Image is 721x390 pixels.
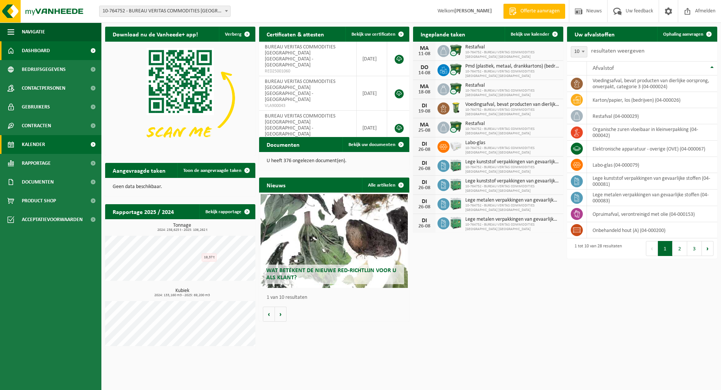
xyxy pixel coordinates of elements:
[109,294,255,297] span: 2024: 133,160 m3 - 2025: 69,200 m3
[465,50,560,59] span: 10-764752 - BUREAU VERITAS COMMODITIES [GEOGRAPHIC_DATA] [GEOGRAPHIC_DATA]
[587,75,717,92] td: voedingsafval, bevat producten van dierlijke oorsprong, onverpakt, categorie 3 (04-000024)
[417,45,432,51] div: MA
[22,41,50,60] span: Dashboard
[593,65,614,71] span: Afvalstof
[663,32,703,37] span: Ophaling aanvragen
[587,206,717,222] td: opruimafval, verontreinigd met olie (04-000153)
[22,135,45,154] span: Kalender
[449,101,462,114] img: WB-0140-HPE-GN-50
[266,268,396,281] span: Wat betekent de nieuwe RED-richtlijn voor u als klant?
[449,216,462,230] img: PB-HB-1400-HPE-GN-11
[22,116,51,135] span: Contracten
[449,63,462,76] img: WB-1100-CU
[99,6,231,17] span: 10-764752 - BUREAU VERITAS COMMODITIES ANTWERP NV - ANTWERPEN
[105,27,205,41] h2: Download nu de Vanheede+ app!
[657,27,716,42] a: Ophaling aanvragen
[567,27,622,41] h2: Uw afvalstoffen
[417,141,432,147] div: DI
[105,42,255,154] img: Download de VHEPlus App
[357,76,387,111] td: [DATE]
[417,65,432,71] div: DO
[183,168,241,173] span: Toon de aangevraagde taken
[465,44,560,50] span: Restafval
[261,194,408,288] a: Wat betekent de nieuwe RED-richtlijn voor u als klant?
[265,68,351,74] span: RED25001060
[417,166,432,172] div: 26-08
[465,108,560,117] span: 10-764752 - BUREAU VERITAS COMMODITIES [GEOGRAPHIC_DATA] [GEOGRAPHIC_DATA]
[519,8,561,15] span: Offerte aanvragen
[417,71,432,76] div: 14-08
[417,84,432,90] div: MA
[465,159,560,165] span: Lege kunststof verpakkingen van gevaarlijke stoffen
[449,158,462,172] img: PB-HB-1400-HPE-GN-11
[587,141,717,157] td: elektronische apparatuur - overige (OVE) (04-000067)
[673,241,687,256] button: 2
[259,178,293,192] h2: Nieuws
[503,4,565,19] a: Offerte aanvragen
[465,69,560,78] span: 10-764752 - BUREAU VERITAS COMMODITIES [GEOGRAPHIC_DATA] [GEOGRAPHIC_DATA]
[465,102,560,108] span: Voedingsafval, bevat producten van dierlijke oorsprong, onverpakt, categorie 3
[587,173,717,190] td: lege kunststof verpakkingen van gevaarlijke stoffen (04-000081)
[417,147,432,152] div: 26-08
[587,108,717,124] td: restafval (04-000029)
[267,295,406,300] p: 1 van 10 resultaten
[571,46,587,57] span: 10
[417,185,432,191] div: 26-08
[465,178,560,184] span: Lege kunststof verpakkingen van gevaarlijke stoffen
[219,27,255,42] button: Verberg
[22,79,65,98] span: Contactpersonen
[22,98,50,116] span: Gebruikers
[357,111,387,145] td: [DATE]
[348,142,395,147] span: Bekijk uw documenten
[465,121,560,127] span: Restafval
[417,109,432,114] div: 19-08
[454,8,492,14] strong: [PERSON_NAME]
[571,47,587,57] span: 10
[417,51,432,57] div: 11-08
[465,203,560,212] span: 10-764752 - BUREAU VERITAS COMMODITIES [GEOGRAPHIC_DATA] [GEOGRAPHIC_DATA]
[267,158,402,164] p: U heeft 376 ongelezen document(en).
[265,103,351,109] span: VLA900043
[113,184,248,190] p: Geen data beschikbaar.
[587,190,717,206] td: lege metalen verpakkingen van gevaarlijke stoffen (04-000083)
[465,184,560,193] span: 10-764752 - BUREAU VERITAS COMMODITIES [GEOGRAPHIC_DATA] [GEOGRAPHIC_DATA]
[449,178,462,191] img: PB-HB-1400-HPE-GN-11
[105,163,173,178] h2: Aangevraagde taken
[465,63,560,69] span: Pmd (plastiek, metaal, drankkartons) (bedrijven)
[465,89,560,98] span: 10-764752 - BUREAU VERITAS COMMODITIES [GEOGRAPHIC_DATA] [GEOGRAPHIC_DATA]
[22,210,83,229] span: Acceptatievoorwaarden
[417,160,432,166] div: DI
[22,191,56,210] span: Product Shop
[465,140,560,146] span: Labo-glas
[100,6,230,17] span: 10-764752 - BUREAU VERITAS COMMODITIES ANTWERP NV - ANTWERPEN
[199,204,255,219] a: Bekijk rapportage
[417,128,432,133] div: 25-08
[105,204,181,219] h2: Rapportage 2025 / 2024
[413,27,473,41] h2: Ingeplande taken
[465,165,560,174] span: 10-764752 - BUREAU VERITAS COMMODITIES [GEOGRAPHIC_DATA] [GEOGRAPHIC_DATA]
[342,137,409,152] a: Bekijk uw documenten
[259,137,307,152] h2: Documenten
[259,27,332,41] h2: Certificaten & attesten
[587,92,717,108] td: karton/papier, los (bedrijven) (04-000026)
[587,124,717,141] td: organische zuren vloeibaar in kleinverpakking (04-000042)
[109,228,255,232] span: 2024: 238,625 t - 2025: 106,262 t
[357,42,387,76] td: [DATE]
[202,253,217,262] div: 19,37 t
[225,32,241,37] span: Verberg
[417,199,432,205] div: DI
[345,27,409,42] a: Bekijk uw certificaten
[587,157,717,173] td: labo-glas (04-000079)
[465,127,560,136] span: 10-764752 - BUREAU VERITAS COMMODITIES [GEOGRAPHIC_DATA] [GEOGRAPHIC_DATA]
[687,241,702,256] button: 3
[22,173,54,191] span: Documenten
[449,197,462,211] img: PB-HB-1400-HPE-GN-11
[265,44,335,68] span: BUREAU VERITAS COMMODITIES [GEOGRAPHIC_DATA] [GEOGRAPHIC_DATA] - [GEOGRAPHIC_DATA]
[465,197,560,203] span: Lege metalen verpakkingen van gevaarlijke stoffen
[417,179,432,185] div: DI
[587,222,717,238] td: onbehandeld hout (A) (04-000200)
[702,241,713,256] button: Next
[465,223,560,232] span: 10-764752 - BUREAU VERITAS COMMODITIES [GEOGRAPHIC_DATA] [GEOGRAPHIC_DATA]
[22,60,66,79] span: Bedrijfsgegevens
[449,82,462,95] img: WB-1100-CU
